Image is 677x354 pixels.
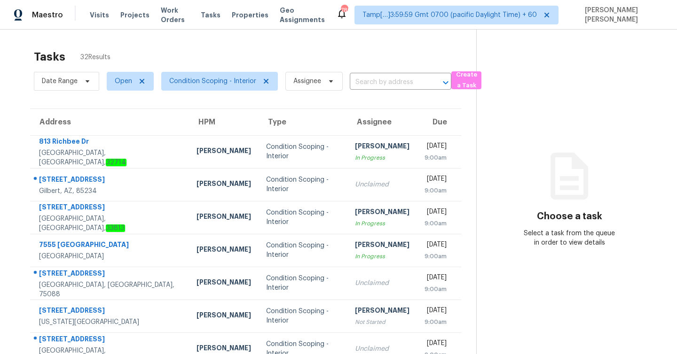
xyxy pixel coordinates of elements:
[197,277,251,289] div: [PERSON_NAME]
[355,153,409,162] div: In Progress
[90,10,109,20] span: Visits
[39,280,181,299] div: [GEOGRAPHIC_DATA], [GEOGRAPHIC_DATA], 75088
[425,273,447,285] div: [DATE]
[355,207,409,219] div: [PERSON_NAME]
[115,77,132,86] span: Open
[451,71,481,89] button: Create a Task
[341,6,347,15] div: 789
[30,109,189,135] th: Address
[425,153,447,162] div: 9:00am
[355,141,409,153] div: [PERSON_NAME]
[523,229,616,247] div: Select a task from the queue in order to view details
[355,180,409,189] div: Unclaimed
[355,278,409,288] div: Unclaimed
[362,10,537,20] span: Tamp[…]3:59:59 Gmt 0700 (pacific Daylight Time) + 60
[347,109,417,135] th: Assignee
[425,240,447,252] div: [DATE]
[39,137,181,148] div: 813 Richbee Dr
[266,274,340,292] div: Condition Scoping - Interior
[537,212,602,221] h3: Choose a task
[355,344,409,354] div: Unclaimed
[417,109,461,135] th: Due
[39,202,181,214] div: [STREET_ADDRESS]
[197,179,251,191] div: [PERSON_NAME]
[39,214,181,233] div: [GEOGRAPHIC_DATA], [GEOGRAPHIC_DATA],
[456,69,477,91] span: Create a Task
[266,208,340,227] div: Condition Scoping - Interior
[581,6,663,24] span: [PERSON_NAME] [PERSON_NAME]
[425,285,447,294] div: 9:00am
[39,317,181,327] div: [US_STATE][GEOGRAPHIC_DATA]
[39,175,181,186] div: [STREET_ADDRESS]
[197,310,251,322] div: [PERSON_NAME]
[425,339,447,350] div: [DATE]
[266,142,340,161] div: Condition Scoping - Interior
[355,219,409,228] div: In Progress
[439,76,452,89] button: Open
[425,207,447,219] div: [DATE]
[42,77,78,86] span: Date Range
[34,52,65,62] h2: Tasks
[189,109,259,135] th: HPM
[293,77,321,86] span: Assignee
[425,317,447,327] div: 9:00am
[39,269,181,280] div: [STREET_ADDRESS]
[425,306,447,317] div: [DATE]
[425,186,447,195] div: 9:00am
[355,317,409,327] div: Not Started
[197,146,251,158] div: [PERSON_NAME]
[80,53,110,62] span: 32 Results
[266,307,340,325] div: Condition Scoping - Interior
[266,175,340,194] div: Condition Scoping - Interior
[197,245,251,256] div: [PERSON_NAME]
[106,159,126,166] em: 32714
[39,334,181,346] div: [STREET_ADDRESS]
[32,10,63,20] span: Maestro
[425,252,447,261] div: 9:00am
[232,10,268,20] span: Properties
[169,77,256,86] span: Condition Scoping - Interior
[425,141,447,153] div: [DATE]
[39,148,181,167] div: [GEOGRAPHIC_DATA], [GEOGRAPHIC_DATA],
[355,240,409,252] div: [PERSON_NAME]
[39,240,181,252] div: 7555 [GEOGRAPHIC_DATA]
[39,306,181,317] div: [STREET_ADDRESS]
[201,12,220,18] span: Tasks
[259,109,347,135] th: Type
[161,6,189,24] span: Work Orders
[39,252,181,261] div: [GEOGRAPHIC_DATA]
[350,75,425,90] input: Search by address
[197,212,251,223] div: [PERSON_NAME]
[280,6,325,24] span: Geo Assignments
[106,224,125,232] em: 33813
[355,252,409,261] div: In Progress
[120,10,150,20] span: Projects
[266,241,340,260] div: Condition Scoping - Interior
[425,174,447,186] div: [DATE]
[425,219,447,228] div: 9:00am
[39,186,181,196] div: Gilbert, AZ, 85234
[355,306,409,317] div: [PERSON_NAME]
